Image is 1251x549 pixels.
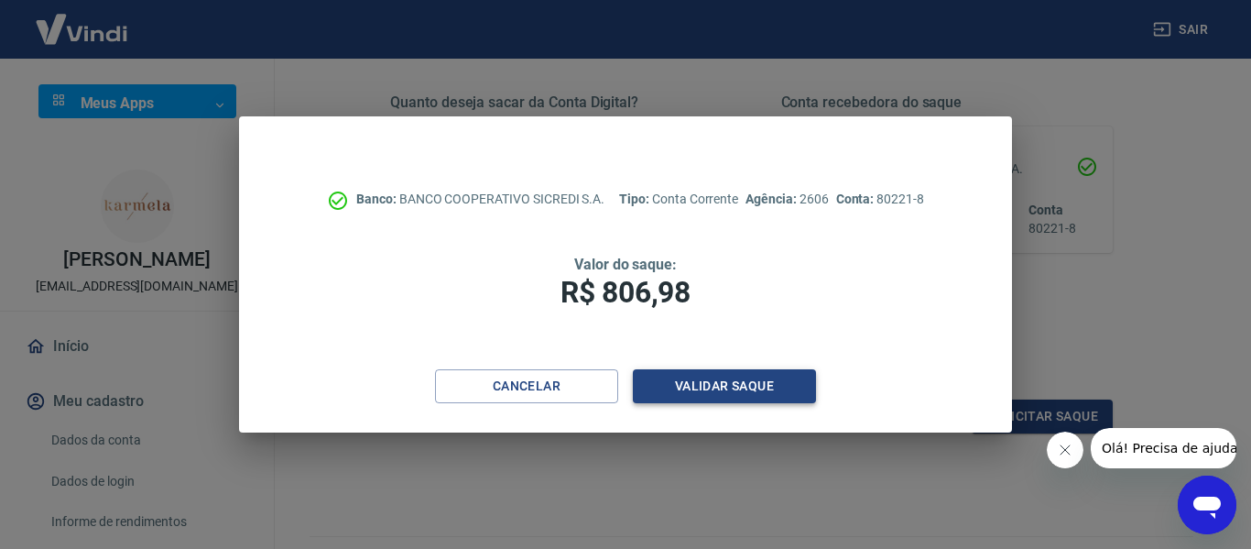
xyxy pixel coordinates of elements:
img: logo_orange.svg [29,29,44,44]
span: Agência: [745,192,800,206]
div: Palavras-chave [213,108,294,120]
div: Domínio [96,108,140,120]
iframe: Fechar mensagem [1047,432,1083,468]
div: v 4.0.25 [51,29,90,44]
p: Conta Corrente [619,190,738,209]
img: tab_domain_overview_orange.svg [76,106,91,121]
span: Tipo: [619,192,652,206]
span: R$ 806,98 [560,275,691,310]
span: Conta: [836,192,877,206]
img: tab_keywords_by_traffic_grey.svg [193,106,208,121]
span: Banco: [356,192,399,206]
p: BANCO COOPERATIVO SICREDI S.A. [356,190,604,209]
iframe: Mensagem da empresa [1091,428,1236,468]
span: Valor do saque: [574,256,677,273]
button: Validar saque [633,369,816,403]
p: 2606 [745,190,828,209]
div: [PERSON_NAME]: [DOMAIN_NAME] [48,48,262,62]
p: 80221-8 [836,190,924,209]
button: Cancelar [435,369,618,403]
iframe: Botão para abrir a janela de mensagens [1178,476,1236,534]
span: Olá! Precisa de ajuda? [11,13,154,27]
img: website_grey.svg [29,48,44,62]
